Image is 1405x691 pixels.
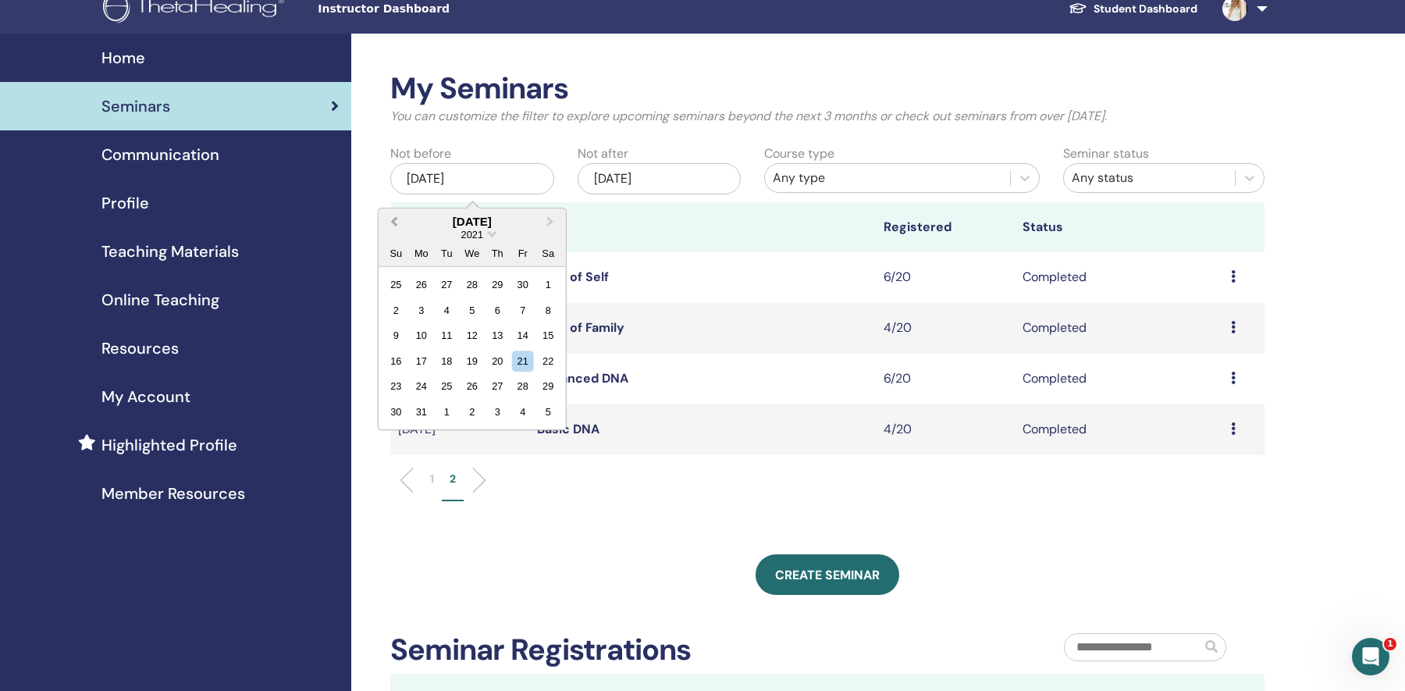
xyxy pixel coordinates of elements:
[411,401,432,422] div: Choose Monday, May 31st, 2021
[775,567,880,583] span: Create seminar
[318,1,552,17] span: Instructor Dashboard
[101,337,179,360] span: Resources
[756,554,899,595] a: Create seminar
[386,376,407,397] div: Choose Sunday, May 23rd, 2021
[487,376,508,397] div: Choose Thursday, May 27th, 2021
[436,351,457,372] div: Choose Tuesday, May 18th, 2021
[390,632,691,668] h2: Seminar Registrations
[461,274,482,295] div: Choose Wednesday, April 28th, 2021
[411,243,432,264] div: Mo
[386,243,407,264] div: Su
[101,288,219,312] span: Online Teaching
[1384,638,1396,650] span: 1
[378,208,567,430] div: Choose Date
[538,274,559,295] div: Choose Saturday, May 1st, 2021
[773,169,1002,187] div: Any type
[538,300,559,321] div: Choose Saturday, May 8th, 2021
[411,376,432,397] div: Choose Monday, May 24th, 2021
[1063,144,1149,163] label: Seminar status
[512,274,533,295] div: Choose Friday, April 30th, 2021
[487,274,508,295] div: Choose Thursday, April 29th, 2021
[411,300,432,321] div: Choose Monday, May 3rd, 2021
[101,191,149,215] span: Profile
[390,71,1264,107] h2: My Seminars
[487,401,508,422] div: Choose Thursday, June 3rd, 2021
[390,163,554,194] div: [DATE]
[538,243,559,264] div: Sa
[436,401,457,422] div: Choose Tuesday, June 1st, 2021
[537,269,609,285] a: Love of Self
[386,401,407,422] div: Choose Sunday, May 30th, 2021
[487,300,508,321] div: Choose Thursday, May 6th, 2021
[1015,404,1223,455] td: Completed
[512,300,533,321] div: Choose Friday, May 7th, 2021
[512,243,533,264] div: Fr
[101,46,145,69] span: Home
[461,351,482,372] div: Choose Wednesday, May 19th, 2021
[386,300,407,321] div: Choose Sunday, May 2nd, 2021
[876,354,1015,404] td: 6/20
[379,215,566,228] div: [DATE]
[461,229,483,240] span: 2021
[538,351,559,372] div: Choose Saturday, May 22nd, 2021
[1352,638,1389,675] iframe: Intercom live chat
[390,107,1264,126] p: You can customize the filter to explore upcoming seminars beyond the next 3 months or check out s...
[411,351,432,372] div: Choose Monday, May 17th, 2021
[538,376,559,397] div: Choose Saturday, May 29th, 2021
[461,243,482,264] div: We
[390,144,451,163] label: Not before
[512,376,533,397] div: Choose Friday, May 28th, 2021
[461,300,482,321] div: Choose Wednesday, May 5th, 2021
[436,243,457,264] div: Tu
[578,163,742,194] div: [DATE]
[487,325,508,346] div: Choose Thursday, May 13th, 2021
[461,401,482,422] div: Choose Wednesday, June 2nd, 2021
[461,325,482,346] div: Choose Wednesday, May 12th, 2021
[876,202,1015,252] th: Registered
[539,210,564,235] button: Next Month
[390,202,529,252] th: Seminar
[436,325,457,346] div: Choose Tuesday, May 11th, 2021
[101,482,245,505] span: Member Resources
[101,240,239,263] span: Teaching Materials
[436,300,457,321] div: Choose Tuesday, May 4th, 2021
[578,144,628,163] label: Not after
[386,325,407,346] div: Choose Sunday, May 9th, 2021
[430,471,434,487] p: 1
[512,401,533,422] div: Choose Friday, June 4th, 2021
[1015,303,1223,354] td: Completed
[436,274,457,295] div: Choose Tuesday, April 27th, 2021
[537,370,628,386] a: Advanced DNA
[386,274,407,295] div: Choose Sunday, April 25th, 2021
[383,272,560,425] div: Month May, 2021
[461,376,482,397] div: Choose Wednesday, May 26th, 2021
[537,319,624,336] a: Love of Family
[450,471,456,487] p: 2
[764,144,834,163] label: Course type
[101,143,219,166] span: Communication
[538,401,559,422] div: Choose Saturday, June 5th, 2021
[436,376,457,397] div: Choose Tuesday, May 25th, 2021
[1015,202,1223,252] th: Status
[380,210,405,235] button: Previous Month
[101,385,190,408] span: My Account
[1015,354,1223,404] td: Completed
[411,274,432,295] div: Choose Monday, April 26th, 2021
[1069,2,1087,15] img: graduation-cap-white.svg
[876,252,1015,303] td: 6/20
[1072,169,1227,187] div: Any status
[101,94,170,118] span: Seminars
[101,433,237,457] span: Highlighted Profile
[411,325,432,346] div: Choose Monday, May 10th, 2021
[512,351,533,372] div: Choose Friday, May 21st, 2021
[876,404,1015,455] td: 4/20
[1015,252,1223,303] td: Completed
[537,421,599,437] a: Basic DNA
[386,351,407,372] div: Choose Sunday, May 16th, 2021
[538,325,559,346] div: Choose Saturday, May 15th, 2021
[487,243,508,264] div: Th
[487,351,508,372] div: Choose Thursday, May 20th, 2021
[876,303,1015,354] td: 4/20
[512,325,533,346] div: Choose Friday, May 14th, 2021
